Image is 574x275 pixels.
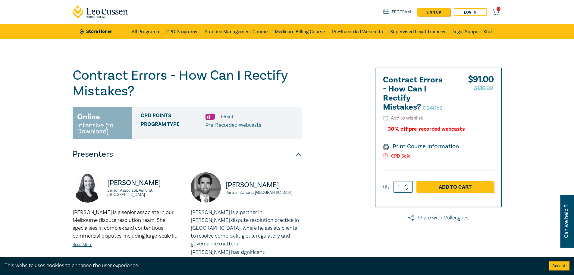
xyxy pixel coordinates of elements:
button: Presenters [73,145,302,163]
a: Share with Colleagues [375,214,502,222]
h3: Online [77,111,100,122]
a: Print Course Information [383,142,459,150]
a: All Programs [132,24,159,39]
a: Program [383,9,411,15]
small: Intensive (to Download) [77,122,127,134]
div: $ 91.00 [468,75,494,115]
button: Accept cookies [549,261,569,270]
p: [PERSON_NAME] has significant [191,248,302,256]
a: sign up [417,8,450,16]
div: 30% off pre-recorded webcasts [388,126,465,132]
label: Qty [383,184,390,190]
a: Supervised Legal Trainees [390,24,445,39]
img: Substantive Law [205,114,215,120]
small: Partner, Ashurst [GEOGRAPHIC_DATA] [225,190,302,195]
p: [PERSON_NAME] is a partner in [PERSON_NAME] dispute resolution practice in [GEOGRAPHIC_DATA], whe... [191,209,302,248]
img: https://s3.ap-southeast-2.amazonaws.com/leo-cussen-store-production-content/Contacts/Chrystie%20S... [73,172,103,203]
span: [PERSON_NAME] is a senior associate in our Melbourne dispute resolution team. She specialises in ... [73,209,177,239]
p: [PERSON_NAME] [107,178,183,188]
input: 1 [394,181,413,193]
span: Can we help ? [563,198,569,244]
a: Legal Support Staff [453,24,494,39]
h1: Contract Errors - How Can I Rectify Mistakes? [73,68,302,99]
a: Pre-Recorded Webcasts [332,24,383,39]
h2: Contract Errors - How Can I Rectify Mistakes? [383,75,449,112]
p: CPD Sale [383,153,494,159]
a: Store Home [80,28,122,35]
div: This website uses cookies to enhance the user experience. [5,262,540,270]
a: Log in [454,8,487,16]
a: CPD Programs [166,24,197,39]
a: Medicare Billing Course [275,24,325,39]
span: $130.00 [474,83,493,93]
p: Pre-Recorded Webcasts [205,121,261,129]
small: O24052 [423,104,442,111]
a: Read More [73,242,92,248]
a: Add to Cart [416,181,494,193]
img: https://s3.ap-southeast-2.amazonaws.com/leo-cussen-store-production-content/Contacts/James%20Clar... [191,172,221,203]
small: Senior Associate, Ashurst [GEOGRAPHIC_DATA] [107,188,183,197]
span: CPD Points [141,113,205,120]
p: [PERSON_NAME] [225,180,302,190]
span: 0 [497,7,500,11]
span: Program type [141,121,205,129]
a: Practice Management Course [205,24,268,39]
button: Add to wishlist [383,115,423,122]
li: 1 Point [221,113,234,120]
